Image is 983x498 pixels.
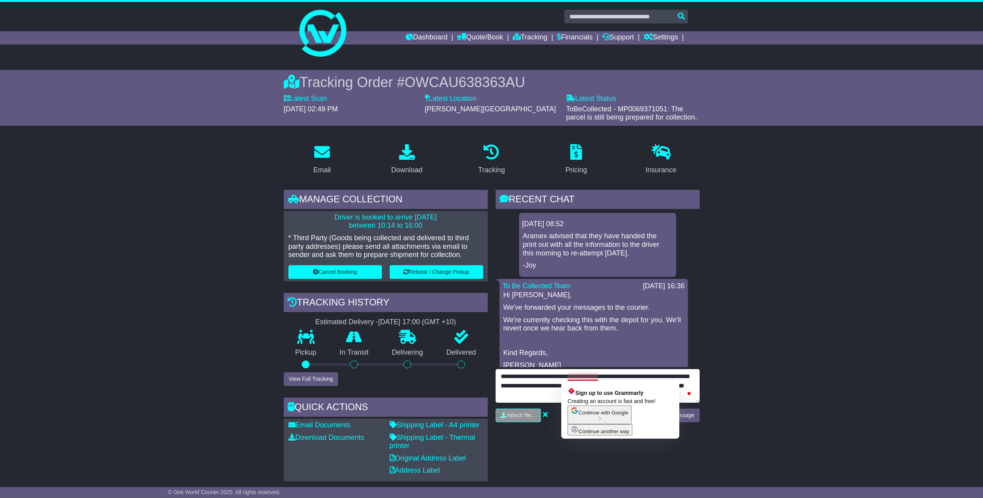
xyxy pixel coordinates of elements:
[560,141,592,178] a: Pricing
[288,421,351,429] a: Email Documents
[378,318,456,327] div: [DATE] 17:00 (GMT +10)
[566,105,697,121] span: ToBeCollected - MP0069371051: The parcel is still being prepared for collection.
[457,31,503,45] a: Quote/Book
[380,348,435,357] p: Delivering
[308,141,336,178] a: Email
[288,434,364,441] a: Download Documents
[390,466,440,474] a: Address Label
[288,213,483,230] p: Driver is booked to arrive [DATE] between 10:14 to 16:00
[523,261,672,270] p: -Joy
[522,220,673,228] div: [DATE] 08:52
[503,303,684,312] p: We've forwarded your messages to the courier.
[391,165,423,175] div: Download
[503,282,571,290] a: To Be Collected Team
[284,318,488,327] div: Estimated Delivery -
[288,265,382,279] button: Cancel Booking
[390,434,475,450] a: Shipping Label - Thermal printer
[478,165,505,175] div: Tracking
[284,348,328,357] p: Pickup
[643,282,685,291] div: [DATE] 16:36
[390,421,480,429] a: Shipping Label - A4 printer
[284,293,488,314] div: Tracking history
[425,95,476,103] label: Latest Location
[503,291,684,300] p: Hi [PERSON_NAME],
[425,105,556,113] span: [PERSON_NAME][GEOGRAPHIC_DATA]
[566,165,587,175] div: Pricing
[168,489,281,495] span: © One World Courier 2025. All rights reserved.
[513,31,547,45] a: Tracking
[390,454,466,462] a: Original Address Label
[284,372,338,386] button: View Full Tracking
[473,141,510,178] a: Tracking
[284,105,338,113] span: [DATE] 02:49 PM
[496,190,700,211] div: RECENT CHAT
[503,316,684,333] p: We're currently checking this with the depot for you. We'll revert once we hear back from them.
[644,31,678,45] a: Settings
[496,369,700,403] textarea: To enrich screen reader interactions, please activate Accessibility in Grammarly extension settings
[284,74,700,91] div: Tracking Order #
[313,165,331,175] div: Email
[405,74,525,90] span: OWCAU638363AU
[284,398,488,419] div: Quick Actions
[435,348,488,357] p: Delivered
[328,348,380,357] p: In Transit
[284,190,488,211] div: Manage collection
[503,361,684,370] p: [PERSON_NAME]
[566,95,616,103] label: Latest Status
[284,95,327,103] label: Latest Scan
[503,349,684,357] p: Kind Regards,
[602,31,634,45] a: Support
[390,265,483,279] button: Rebook / Change Pickup
[523,232,672,257] p: Aramex advised that they have handed the print out with all the information to the driver this mo...
[386,141,428,178] a: Download
[641,141,682,178] a: Insurance
[288,234,483,259] p: * Third Party (Goods being collected and delivered to third party addresses) please send all atta...
[646,165,677,175] div: Insurance
[557,31,593,45] a: Financials
[406,31,448,45] a: Dashboard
